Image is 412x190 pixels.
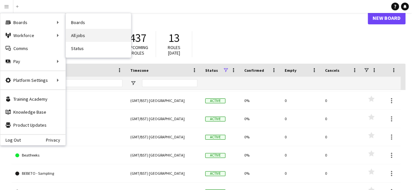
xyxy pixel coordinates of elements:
[168,44,180,56] span: Roles [DATE]
[325,68,339,73] span: Cancels
[281,110,321,128] div: 0
[205,153,225,158] span: Active
[130,31,146,45] span: 437
[240,110,281,128] div: 0%
[130,80,136,86] button: Open Filter Menu
[0,106,65,119] a: Knowledge Base
[15,146,122,164] a: Beatfreeks
[205,171,225,176] span: Active
[285,68,296,73] span: Empty
[66,29,131,42] a: All jobs
[281,128,321,146] div: 0
[368,11,405,24] a: New Board
[0,137,21,143] a: Log Out
[0,29,65,42] div: Workforce
[15,110,122,128] a: Bayswood
[281,164,321,182] div: 0
[0,93,65,106] a: Training Academy
[240,164,281,182] div: 0%
[15,164,122,183] a: BEBETO - Sampling
[205,68,218,73] span: Status
[126,92,201,109] div: (GMT/BST) [GEOGRAPHIC_DATA]
[321,110,362,128] div: 0
[321,146,362,164] div: 0
[321,164,362,182] div: 0
[126,146,201,164] div: (GMT/BST) [GEOGRAPHIC_DATA]
[281,92,321,109] div: 0
[0,74,65,87] div: Platform Settings
[205,135,225,140] span: Active
[126,128,201,146] div: (GMT/BST) [GEOGRAPHIC_DATA]
[321,128,362,146] div: 0
[127,44,148,56] span: Upcoming roles
[0,119,65,132] a: Product Updates
[281,146,321,164] div: 0
[0,16,65,29] div: Boards
[142,79,197,87] input: Timezone Filter Input
[46,137,65,143] a: Privacy
[66,42,131,55] a: Status
[15,92,122,110] a: Baxall Construction
[240,146,281,164] div: 0%
[168,31,179,45] span: 13
[0,42,65,55] a: Comms
[15,128,122,146] a: BCSZ Ltd
[11,13,368,23] h1: Boards
[321,92,362,109] div: 0
[130,68,149,73] span: Timezone
[244,68,264,73] span: Confirmed
[240,128,281,146] div: 0%
[66,16,131,29] a: Boards
[126,164,201,182] div: (GMT/BST) [GEOGRAPHIC_DATA]
[205,117,225,121] span: Active
[126,110,201,128] div: (GMT/BST) [GEOGRAPHIC_DATA]
[27,79,122,87] input: Board name Filter Input
[205,98,225,103] span: Active
[240,92,281,109] div: 0%
[0,55,65,68] div: Pay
